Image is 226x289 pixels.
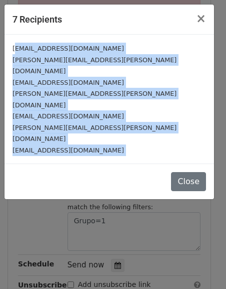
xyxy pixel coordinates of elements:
[196,12,206,26] span: ×
[12,79,124,86] small: [EMAIL_ADDRESS][DOMAIN_NAME]
[12,56,176,75] small: [PERSON_NAME][EMAIL_ADDRESS][PERSON_NAME][DOMAIN_NAME]
[188,5,214,33] button: Close
[12,124,176,143] small: [PERSON_NAME][EMAIL_ADDRESS][PERSON_NAME][DOMAIN_NAME]
[12,45,124,52] small: [EMAIL_ADDRESS][DOMAIN_NAME]
[12,90,176,109] small: [PERSON_NAME][EMAIL_ADDRESS][PERSON_NAME][DOMAIN_NAME]
[12,112,124,120] small: [EMAIL_ADDRESS][DOMAIN_NAME]
[176,241,226,289] iframe: Chat Widget
[12,147,124,154] small: [EMAIL_ADDRESS][DOMAIN_NAME]
[171,172,206,191] button: Close
[12,13,62,26] h5: 7 Recipients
